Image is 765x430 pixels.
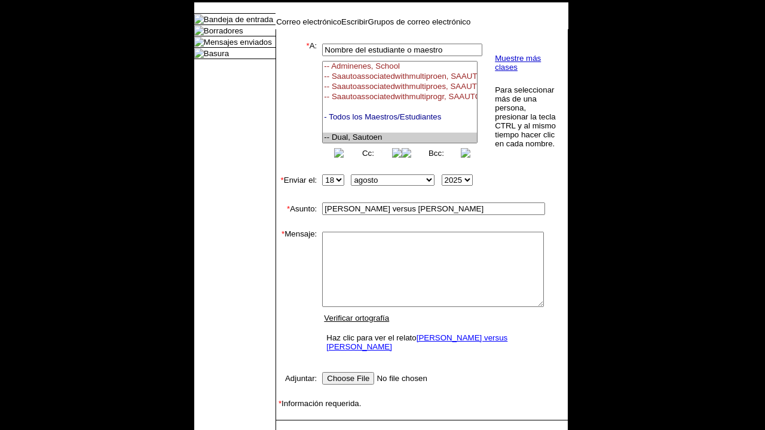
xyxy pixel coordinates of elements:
td: Haz clic para ver el relato [323,330,543,354]
option: - Todos los Maestros/Estudiantes [323,112,477,122]
option: -- Dual, Sautoen [323,133,477,143]
a: Bcc: [429,149,444,158]
option: -- Saautoassociatedwithmultiproes, SAAUTOASSOCIATEDWITHMULTIPROGRAMES [323,82,477,92]
a: Bandeja de entrada [204,15,273,24]
img: spacer.gif [276,420,285,429]
img: folder_icon.gif [194,48,204,58]
td: A: [276,41,317,160]
a: Borradores [204,26,243,35]
a: Cc: [362,149,374,158]
option: -- Saautoassociatedwithmultiproen, SAAUTOASSOCIATEDWITHMULTIPROGRAMEN [323,72,477,82]
img: button_left.png [402,148,411,158]
a: Grupos de correo electrónico [368,17,471,26]
option: -- Adminenes, School [323,62,477,72]
td: Información requerida. [276,399,568,408]
td: Mensaje: [276,229,317,358]
img: button_left.png [334,148,344,158]
img: spacer.gif [276,160,288,172]
img: folder_icon.gif [194,37,204,47]
img: folder_icon.gif [194,26,204,35]
a: Correo electrónico [276,17,341,26]
a: Basura [204,49,229,58]
td: Enviar el: [276,172,317,188]
a: Escribir [341,17,368,26]
img: button_right.png [461,148,470,158]
img: spacer.gif [276,408,288,420]
a: Verificar ortografía [324,314,389,322]
img: spacer.gif [276,387,288,399]
img: spacer.gif [276,188,288,200]
option: -- Saautoassociatedwithmultiprogr, SAAUTOASSOCIATEDWITHMULTIPROGRAMCLA [323,92,477,102]
td: Asunto: [276,200,317,217]
img: spacer.gif [276,420,277,420]
td: Para seleccionar más de una persona, presionar la tecla CTRL y al mismo tiempo hacer clic en cada... [494,85,558,149]
td: Adjuntar: [276,370,317,387]
a: [PERSON_NAME] versus [PERSON_NAME] [326,333,507,351]
a: Mensajes enviados [204,38,272,47]
img: spacer.gif [276,217,288,229]
img: folder_icon.gif [194,14,204,24]
img: spacer.gif [276,358,288,370]
a: Muestre más clases [495,54,541,72]
img: spacer.gif [317,98,320,104]
img: button_right.png [392,148,402,158]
